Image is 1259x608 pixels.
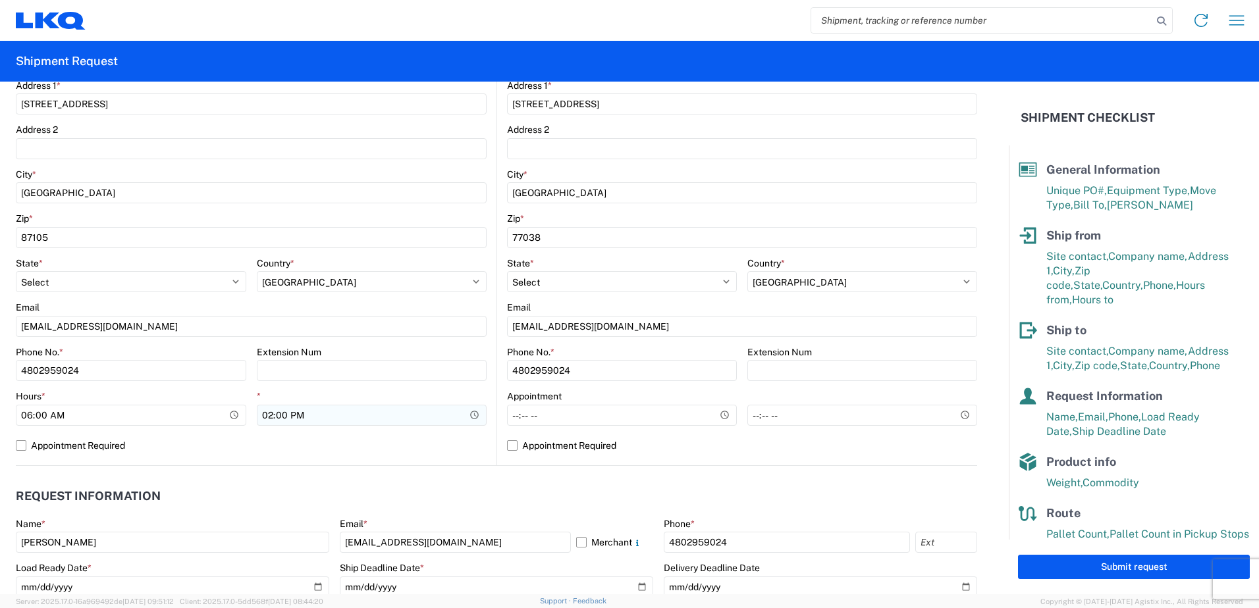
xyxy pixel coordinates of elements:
[16,518,45,530] label: Name
[664,562,760,574] label: Delivery Deadline Date
[540,597,573,605] a: Support
[16,80,61,91] label: Address 1
[1073,199,1107,211] span: Bill To,
[1046,163,1160,176] span: General Information
[16,124,58,136] label: Address 2
[1046,184,1107,197] span: Unique PO#,
[1046,528,1249,555] span: Pallet Count in Pickup Stops equals Pallet Count in delivery stops
[1053,265,1075,277] span: City,
[1108,250,1188,263] span: Company name,
[122,597,174,605] span: [DATE] 09:51:12
[1040,595,1243,607] span: Copyright © [DATE]-[DATE] Agistix Inc., All Rights Reserved
[1046,228,1101,242] span: Ship from
[507,168,527,180] label: City
[16,390,45,402] label: Hours
[1046,323,1086,337] span: Ship to
[507,346,554,358] label: Phone No.
[1107,184,1190,197] span: Equipment Type,
[16,257,43,269] label: State
[573,597,606,605] a: Feedback
[1046,411,1078,423] span: Name,
[1107,199,1193,211] span: [PERSON_NAME]
[1102,279,1143,291] span: Country,
[1046,250,1108,263] span: Site contact,
[507,301,531,313] label: Email
[1046,506,1081,520] span: Route
[16,490,161,503] h2: Request Information
[16,301,40,313] label: Email
[16,597,174,605] span: Server: 2025.17.0-16a969492de
[1078,411,1108,423] span: Email,
[16,562,92,574] label: Load Ready Date
[16,435,487,456] label: Appointment Required
[915,532,977,553] input: Ext
[1143,279,1176,291] span: Phone,
[1073,279,1102,291] span: State,
[664,518,695,530] label: Phone
[1108,411,1141,423] span: Phone,
[1149,359,1190,372] span: Country,
[576,532,653,553] label: Merchant
[507,124,549,136] label: Address 2
[16,53,118,69] h2: Shipment Request
[340,518,367,530] label: Email
[1046,345,1108,357] span: Site contact,
[507,390,562,402] label: Appointment
[1053,359,1075,372] span: City,
[1046,528,1110,540] span: Pallet Count,
[340,562,424,574] label: Ship Deadline Date
[180,597,323,605] span: Client: 2025.17.0-5dd568f
[747,346,812,358] label: Extension Num
[16,213,33,224] label: Zip
[1075,359,1120,372] span: Zip code,
[16,346,63,358] label: Phone No.
[507,435,977,456] label: Appointment Required
[1120,359,1149,372] span: State,
[257,346,321,358] label: Extension Num
[268,597,323,605] span: [DATE] 08:44:20
[811,8,1152,33] input: Shipment, tracking or reference number
[1072,425,1166,438] span: Ship Deadline Date
[257,257,294,269] label: Country
[1021,110,1155,126] h2: Shipment Checklist
[1046,455,1116,469] span: Product info
[507,80,552,91] label: Address 1
[1108,345,1188,357] span: Company name,
[1083,476,1139,489] span: Commodity
[507,213,524,224] label: Zip
[16,168,36,180] label: City
[1046,389,1163,403] span: Request Information
[1072,293,1113,306] span: Hours to
[1190,359,1220,372] span: Phone
[1018,555,1250,579] button: Submit request
[747,257,785,269] label: Country
[507,257,534,269] label: State
[1046,476,1083,489] span: Weight,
